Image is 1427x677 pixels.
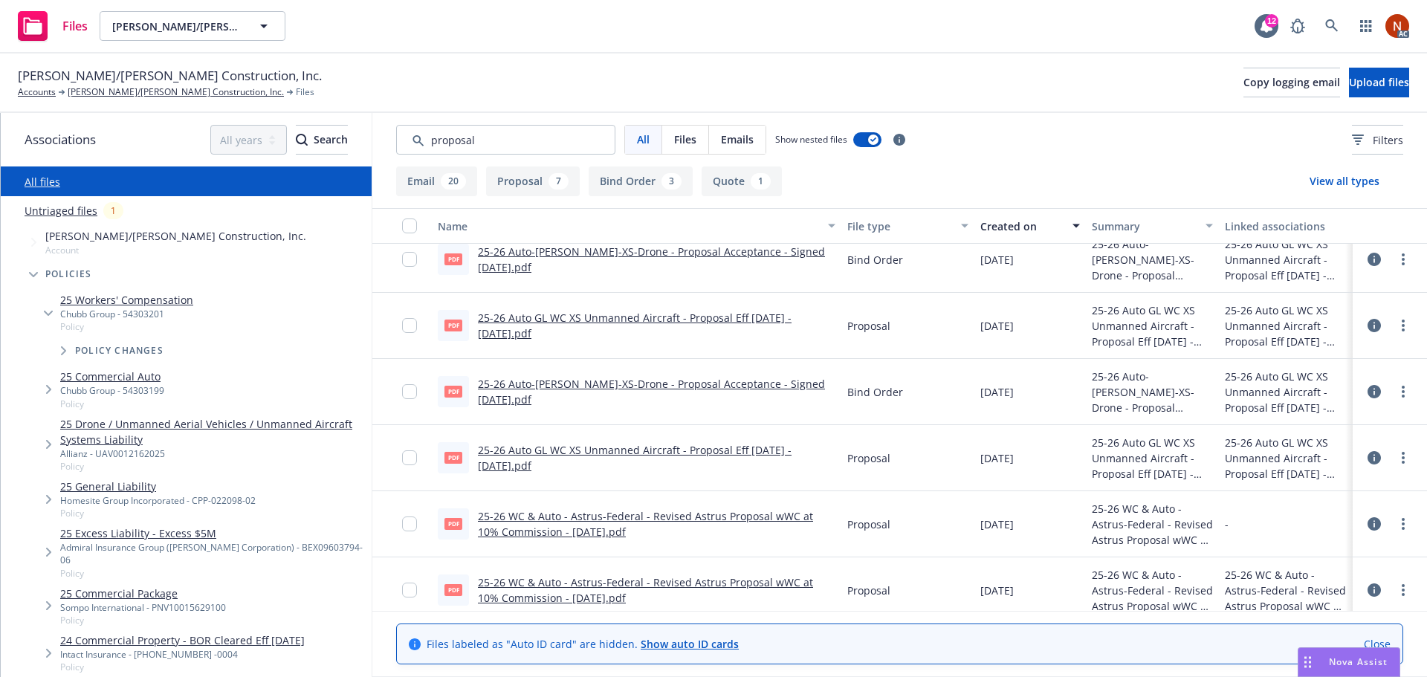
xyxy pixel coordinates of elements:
[60,648,305,661] div: Intact Insurance - [PHONE_NUMBER] -0004
[1394,581,1412,599] a: more
[1219,208,1353,244] button: Linked associations
[1225,369,1347,415] div: 25-26 Auto GL WC XS Unmanned Aircraft - Proposal Eff [DATE] - [DATE]
[1265,14,1278,27] div: 12
[68,85,284,99] a: [PERSON_NAME]/[PERSON_NAME] Construction, Inc.
[1394,317,1412,334] a: more
[775,133,847,146] span: Show nested files
[980,450,1014,466] span: [DATE]
[478,377,825,406] a: 25-26 Auto-[PERSON_NAME]-XS-Drone - Proposal Acceptance - Signed [DATE].pdf
[60,541,366,566] div: Admiral Insurance Group ([PERSON_NAME] Corporation) - BEX09603794-06
[60,369,164,384] a: 25 Commercial Auto
[60,460,366,473] span: Policy
[444,584,462,595] span: pdf
[60,567,366,580] span: Policy
[1352,132,1403,148] span: Filters
[60,416,366,447] a: 25 Drone / Unmanned Aerial Vehicles / Unmanned Aircraft Systems Liability
[112,19,241,34] span: [PERSON_NAME]/[PERSON_NAME] Construction, Inc.
[296,134,308,146] svg: Search
[1298,648,1317,676] div: Drag to move
[62,20,88,32] span: Files
[1283,11,1313,41] a: Report a Bug
[1225,236,1347,283] div: 25-26 Auto GL WC XS Unmanned Aircraft - Proposal Eff [DATE] - [DATE]
[402,384,417,399] input: Toggle Row Selected
[396,125,615,155] input: Search by keyword...
[45,270,92,279] span: Policies
[444,253,462,265] span: pdf
[103,202,123,219] div: 1
[1225,435,1347,482] div: 25-26 Auto GL WC XS Unmanned Aircraft - Proposal Eff [DATE] - [DATE]
[847,252,903,268] span: Bind Order
[60,632,305,648] a: 24 Commercial Property - BOR Cleared Eff [DATE]
[12,5,94,47] a: Files
[1394,449,1412,467] a: more
[847,516,890,532] span: Proposal
[402,583,417,597] input: Toggle Row Selected
[702,166,782,196] button: Quote
[980,583,1014,598] span: [DATE]
[60,447,366,460] div: Allianz - UAV0012162025
[1364,636,1391,652] a: Close
[1092,236,1214,283] span: 25-26 Auto-[PERSON_NAME]-XS-Drone - Proposal Acceptance - Signed [DATE]
[1086,208,1220,244] button: Summary
[847,318,890,334] span: Proposal
[60,494,256,507] div: Homesite Group Incorporated - CPP-022098-02
[1317,11,1347,41] a: Search
[60,384,164,397] div: Chubb Group - 54303199
[60,614,226,626] span: Policy
[980,384,1014,400] span: [DATE]
[60,308,193,320] div: Chubb Group - 54303201
[100,11,285,41] button: [PERSON_NAME]/[PERSON_NAME] Construction, Inc.
[980,516,1014,532] span: [DATE]
[1092,218,1197,234] div: Summary
[478,244,825,274] a: 25-26 Auto-[PERSON_NAME]-XS-Drone - Proposal Acceptance - Signed [DATE].pdf
[396,166,477,196] button: Email
[45,228,306,244] span: [PERSON_NAME]/[PERSON_NAME] Construction, Inc.
[980,218,1064,234] div: Created on
[402,252,417,267] input: Toggle Row Selected
[432,208,841,244] button: Name
[1092,302,1214,349] span: 25-26 Auto GL WC XS Unmanned Aircraft - Proposal Eff [DATE] - [DATE]
[296,85,314,99] span: Files
[444,452,462,463] span: pdf
[1394,250,1412,268] a: more
[1352,125,1403,155] button: Filters
[402,318,417,333] input: Toggle Row Selected
[296,125,348,155] button: SearchSearch
[1394,515,1412,533] a: more
[438,218,819,234] div: Name
[60,320,193,333] span: Policy
[60,507,256,519] span: Policy
[1243,75,1340,89] span: Copy logging email
[1225,302,1347,349] div: 25-26 Auto GL WC XS Unmanned Aircraft - Proposal Eff [DATE] - [DATE]
[60,398,164,410] span: Policy
[637,132,650,147] span: All
[1385,14,1409,38] img: photo
[478,575,813,605] a: 25-26 WC & Auto - Astrus-Federal - Revised Astrus Proposal wWC at 10% Commission - [DATE].pdf
[1329,655,1388,668] span: Nova Assist
[1092,567,1214,614] span: 25-26 WC & Auto - Astrus-Federal - Revised Astrus Proposal wWC at 10% Commission - [DATE]
[641,637,739,651] a: Show auto ID cards
[60,601,226,614] div: Sompo International - PNV10015629100
[974,208,1086,244] button: Created on
[1092,501,1214,548] span: 25-26 WC & Auto - Astrus-Federal - Revised Astrus Proposal wWC at 10% Commission - [DATE]
[444,386,462,397] span: pdf
[18,85,56,99] a: Accounts
[296,126,348,154] div: Search
[1225,218,1347,234] div: Linked associations
[674,132,696,147] span: Files
[847,583,890,598] span: Proposal
[60,586,226,601] a: 25 Commercial Package
[444,518,462,529] span: pdf
[427,636,739,652] span: Files labeled as "Auto ID card" are hidden.
[441,173,466,190] div: 20
[1351,11,1381,41] a: Switch app
[25,203,97,218] a: Untriaged files
[60,525,366,541] a: 25 Excess Liability - Excess $5M
[980,318,1014,334] span: [DATE]
[45,244,306,256] span: Account
[589,166,693,196] button: Bind Order
[1225,567,1347,614] div: 25-26 WC & Auto - Astrus-Federal - Revised Astrus Proposal wWC at 10% Commission - [DATE]
[1394,383,1412,401] a: more
[549,173,569,190] div: 7
[1286,166,1403,196] button: View all types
